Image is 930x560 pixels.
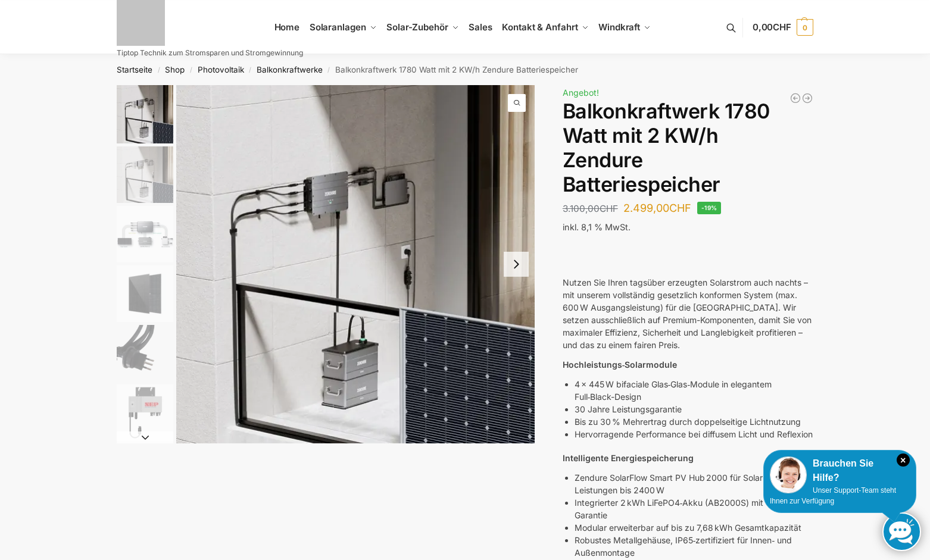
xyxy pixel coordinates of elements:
button: Next slide [117,431,173,443]
span: Kontakt & Anfahrt [502,21,578,33]
span: / [323,65,335,75]
span: Sales [469,21,492,33]
a: Kontakt & Anfahrt [497,1,594,54]
span: Unser Support-Team steht Ihnen zur Verfügung [770,486,896,505]
img: Zendure-solar-flow-Batteriespeicher für Balkonkraftwerke [176,85,535,443]
i: Schließen [897,453,910,467]
div: Brauchen Sie Hilfe? [770,456,910,485]
li: 5 / 7 [114,323,173,383]
span: 0,00 [753,21,791,33]
img: Zendure Batteriespeicher-wie anschliessen [117,206,173,262]
button: Gute Reaktion [570,248,577,249]
h1: Balkonkraftwerk 1780 Watt mit 2 KW/h Zendure Batteriespeicher [563,99,813,196]
a: 7,2 KW Dachanlage zur Selbstmontage [789,92,801,104]
button: Weitergeben [598,248,606,249]
li: 7 / 7 [114,442,173,502]
li: 4 / 7 [114,264,173,323]
span: -19% [697,202,722,214]
li: 6 / 7 [114,383,173,442]
span: / [152,65,165,75]
p: Nutzen Sie Ihren tagsüber erzeugten Solarstrom auch nachts – mit unserem vollständig gesetzlich k... [563,276,813,351]
p: 4 × 445 W bifaciale Glas‑Glas‑Module in elegantem Full‑Black-Design [575,378,813,403]
a: Zendure-solar-flow-Batteriespeicher für BalkonkraftwerkeZnedure solar flow Batteriespeicher fuer ... [176,85,535,443]
a: 0,00CHF 0 [753,10,813,45]
img: Zendure-solar-flow-Batteriespeicher für Balkonkraftwerke [117,146,173,203]
span: / [244,65,257,75]
button: Vorlesen [584,248,591,249]
p: 30 Jahre Leistungsgarantie [575,403,813,415]
span: inkl. 8,1 % MwSt. [563,222,631,232]
button: Next slide [504,252,529,277]
a: Windkraft [594,1,656,54]
li: 2 / 7 [114,145,173,204]
img: nep-microwechselrichter-600w [117,384,173,441]
p: Hervorragende Performance bei diffusem Licht und Reflexion [575,428,813,440]
button: Schlechte Reaktion [577,248,584,249]
bdi: 3.100,00 [563,203,618,214]
span: / [185,65,197,75]
strong: Hochleistungs‑Solarmodule [563,359,678,370]
a: Solar-Zubehör [382,1,464,54]
a: Startseite [117,65,152,74]
bdi: 2.499,00 [623,202,691,214]
span: Angebot! [563,87,599,98]
img: Customer service [770,456,807,493]
button: Kopieren [563,248,570,249]
li: 1 / 7 [114,85,173,145]
span: CHF [600,203,618,214]
a: 10 Bificiale Solarmodule 450 Watt Fullblack [801,92,813,104]
strong: Intelligente Energiespeicherung [563,453,694,463]
li: 1 / 7 [176,85,535,443]
nav: Breadcrumb [96,54,835,85]
span: Windkraft [598,21,640,33]
button: In Canvas bearbeiten [591,248,598,249]
p: Integrierter 2 kWh LiFePO4‑Akku (AB2000S) mit 10 Jahren Garantie [575,496,813,521]
span: Solar-Zubehör [386,21,448,33]
a: Shop [165,65,185,74]
span: CHF [669,202,691,214]
p: Tiptop Technik zum Stromsparen und Stromgewinnung [117,49,303,57]
span: CHF [773,21,791,33]
p: Robustes Metallgehäuse, IP65‑zertifiziert für Innen‑ und Außenmontage [575,534,813,559]
li: 3 / 7 [114,204,173,264]
img: Zendure-solar-flow-Batteriespeicher für Balkonkraftwerke [117,85,173,143]
span: Solaranlagen [310,21,366,33]
p: Bis zu 30 % Mehrertrag durch doppelseitige Lichtnutzung [575,415,813,428]
img: Anschlusskabel-3meter_schweizer-stecker [117,325,173,381]
span: 0 [797,19,813,36]
a: Sales [464,1,497,54]
a: Solaranlagen [304,1,381,54]
a: Balkonkraftwerke [257,65,323,74]
img: Maysun [117,265,173,322]
a: Photovoltaik [198,65,244,74]
p: Zendure SolarFlow Smart PV Hub 2000 für Solarmodul-Leistungen bis 2400 W [575,471,813,496]
p: Modular erweiterbar auf bis zu 7,68 kWh Gesamtkapazität [575,521,813,534]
